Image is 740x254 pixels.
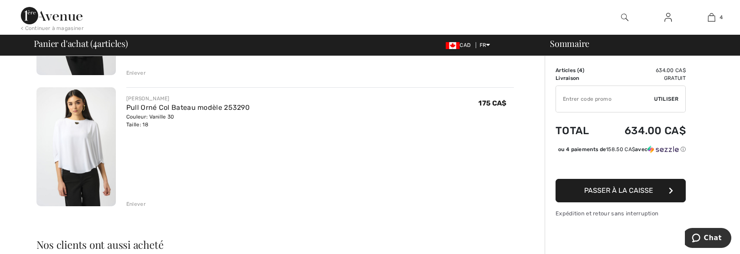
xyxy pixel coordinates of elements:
input: Code promo [556,86,654,112]
span: Passer à la caisse [584,186,653,195]
td: 634.00 CA$ [602,116,686,145]
a: 4 [690,12,733,23]
td: Gratuit [602,74,686,82]
img: Canadian Dollar [446,42,460,49]
a: Se connecter [658,12,679,23]
td: 634.00 CA$ [602,66,686,74]
img: recherche [621,12,628,23]
span: 4 [720,13,723,21]
span: 4 [93,37,97,48]
span: 4 [579,67,582,73]
img: Mon panier [708,12,715,23]
span: Utiliser [654,95,678,103]
h2: Nos clients ont aussi acheté [36,239,514,250]
button: Passer à la caisse [556,179,686,202]
div: Couleur: Vanille 30 Taille: 18 [126,113,250,129]
div: Enlever [126,200,146,208]
div: < Continuer à magasiner [21,24,84,32]
td: Articles ( ) [556,66,602,74]
span: FR [480,42,490,48]
td: Livraison [556,74,602,82]
img: 1ère Avenue [21,7,82,24]
span: CAD [446,42,474,48]
iframe: Ouvre un widget dans lequel vous pouvez chatter avec l’un de nos agents [685,228,731,250]
img: Mes infos [664,12,672,23]
div: Expédition et retour sans interruption [556,209,686,218]
a: Pull Orné Col Bateau modèle 253290 [126,103,250,112]
div: ou 4 paiements de avec [558,145,686,153]
div: ou 4 paiements de158.50 CA$avecSezzle Cliquez pour en savoir plus sur Sezzle [556,145,686,156]
iframe: PayPal-paypal [556,156,686,176]
div: Sommaire [539,39,735,48]
span: 158.50 CA$ [606,146,635,152]
img: Sezzle [648,145,679,153]
img: Pull Orné Col Bateau modèle 253290 [36,87,116,207]
div: Enlever [126,69,146,77]
span: Panier d'achat ( articles) [34,39,128,48]
div: [PERSON_NAME] [126,95,250,102]
span: 175 CA$ [478,99,506,107]
td: Total [556,116,602,145]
